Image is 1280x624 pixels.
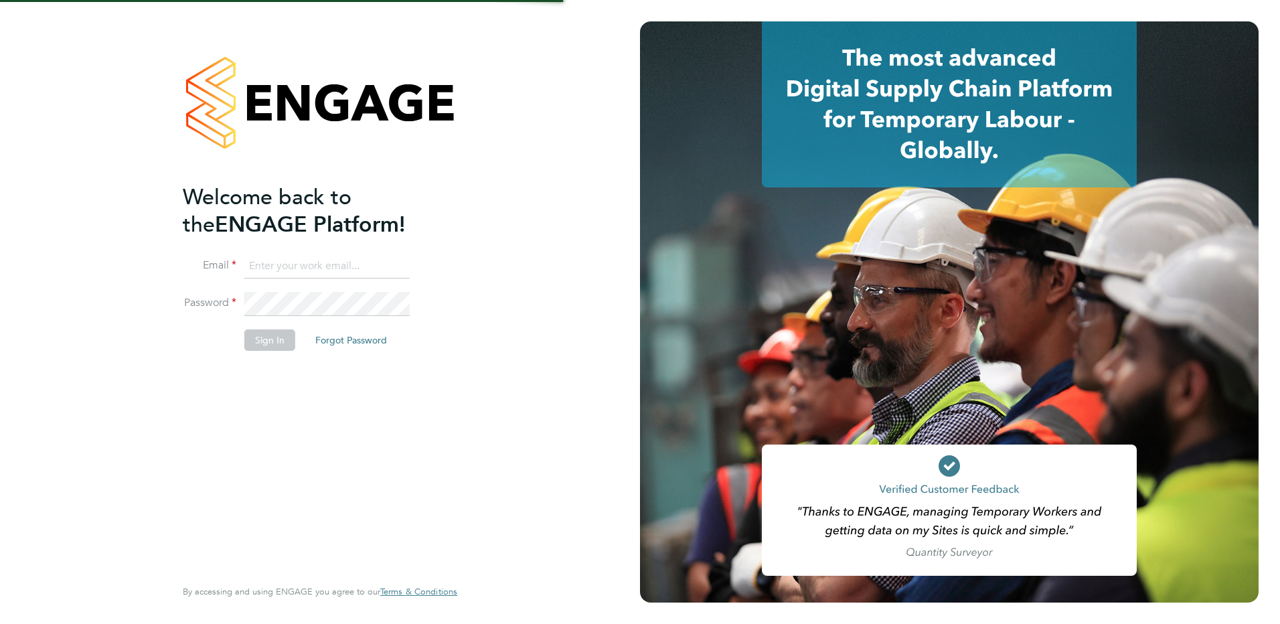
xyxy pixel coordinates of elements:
button: Sign In [244,329,295,351]
span: By accessing and using ENGAGE you agree to our [183,586,457,597]
input: Enter your work email... [244,254,410,279]
label: Password [183,296,236,310]
a: Terms & Conditions [380,587,457,597]
span: Welcome back to the [183,184,351,238]
button: Forgot Password [305,329,398,351]
label: Email [183,258,236,272]
h2: ENGAGE Platform! [183,183,444,238]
